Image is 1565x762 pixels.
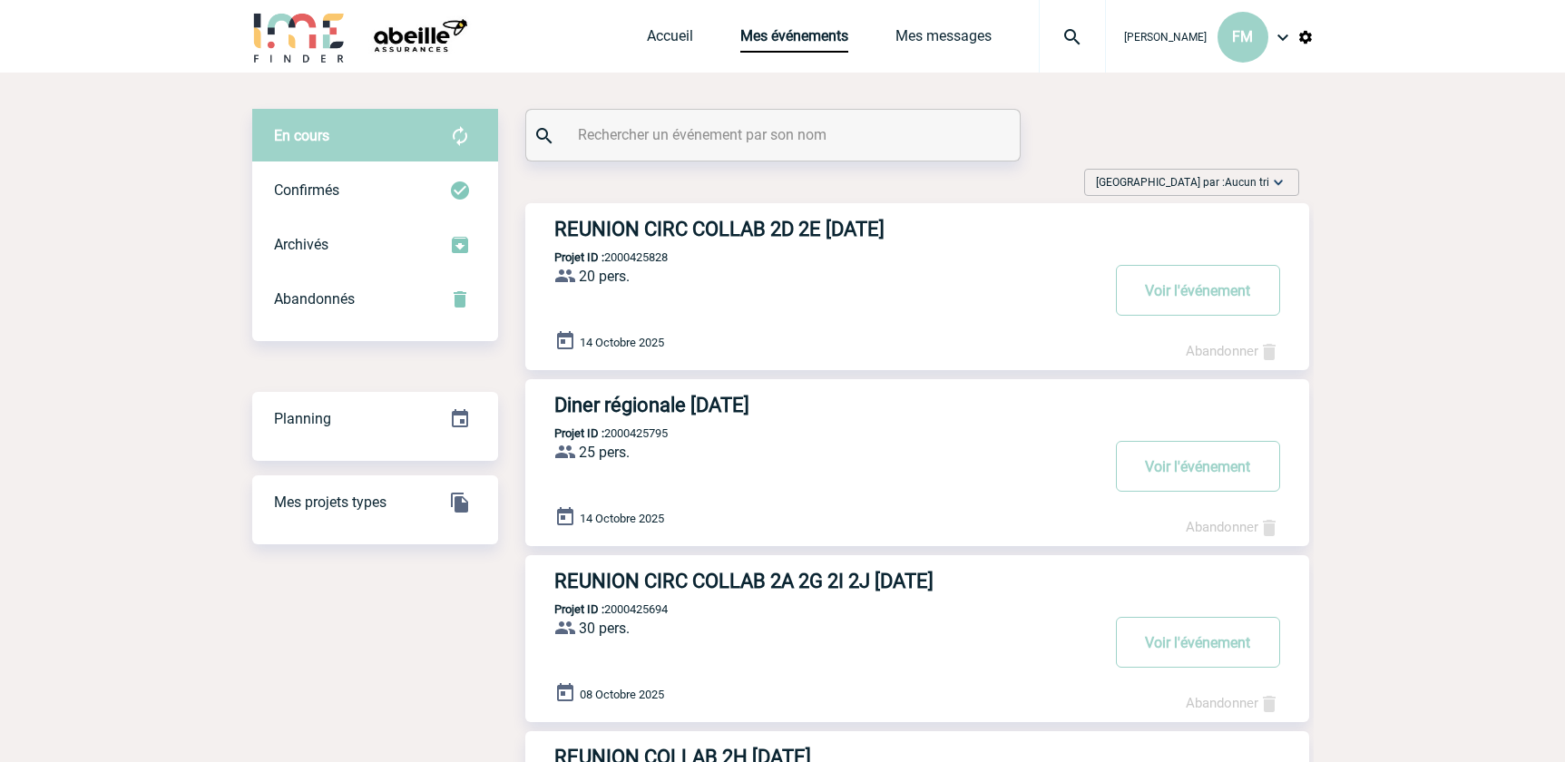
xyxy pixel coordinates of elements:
[579,268,630,285] span: 20 pers.
[1232,28,1253,45] span: FM
[580,512,664,525] span: 14 Octobre 2025
[252,474,498,528] a: Mes projets types
[580,688,664,701] span: 08 Octobre 2025
[554,218,1099,240] h3: REUNION CIRC COLLAB 2D 2E [DATE]
[1116,617,1280,668] button: Voir l'événement
[1096,173,1269,191] span: [GEOGRAPHIC_DATA] par :
[274,410,331,427] span: Planning
[554,426,604,440] b: Projet ID :
[647,27,693,53] a: Accueil
[274,493,386,511] span: Mes projets types
[554,570,1099,592] h3: REUNION CIRC COLLAB 2A 2G 2I 2J [DATE]
[252,392,498,446] div: Retrouvez ici tous vos événements organisés par date et état d'avancement
[274,127,329,144] span: En cours
[579,620,630,637] span: 30 pers.
[525,250,668,264] p: 2000425828
[1186,695,1280,711] a: Abandonner
[525,218,1309,240] a: REUNION CIRC COLLAB 2D 2E [DATE]
[1116,441,1280,492] button: Voir l'événement
[274,236,328,253] span: Archivés
[252,272,498,327] div: Retrouvez ici tous vos événements annulés
[252,391,498,444] a: Planning
[554,602,604,616] b: Projet ID :
[1269,173,1287,191] img: baseline_expand_more_white_24dp-b.png
[1116,265,1280,316] button: Voir l'événement
[554,250,604,264] b: Projet ID :
[274,181,339,199] span: Confirmés
[525,602,668,616] p: 2000425694
[740,27,848,53] a: Mes événements
[554,394,1099,416] h3: Diner régionale [DATE]
[1124,31,1207,44] span: [PERSON_NAME]
[252,218,498,272] div: Retrouvez ici tous les événements que vous avez décidé d'archiver
[274,290,355,308] span: Abandonnés
[1186,343,1280,359] a: Abandonner
[1186,519,1280,535] a: Abandonner
[580,336,664,349] span: 14 Octobre 2025
[252,109,498,163] div: Retrouvez ici tous vos évènements avant confirmation
[525,570,1309,592] a: REUNION CIRC COLLAB 2A 2G 2I 2J [DATE]
[895,27,992,53] a: Mes messages
[579,444,630,461] span: 25 pers.
[525,426,668,440] p: 2000425795
[252,11,347,63] img: IME-Finder
[252,475,498,530] div: GESTION DES PROJETS TYPE
[1225,176,1269,189] span: Aucun tri
[525,394,1309,416] a: Diner régionale [DATE]
[573,122,977,148] input: Rechercher un événement par son nom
